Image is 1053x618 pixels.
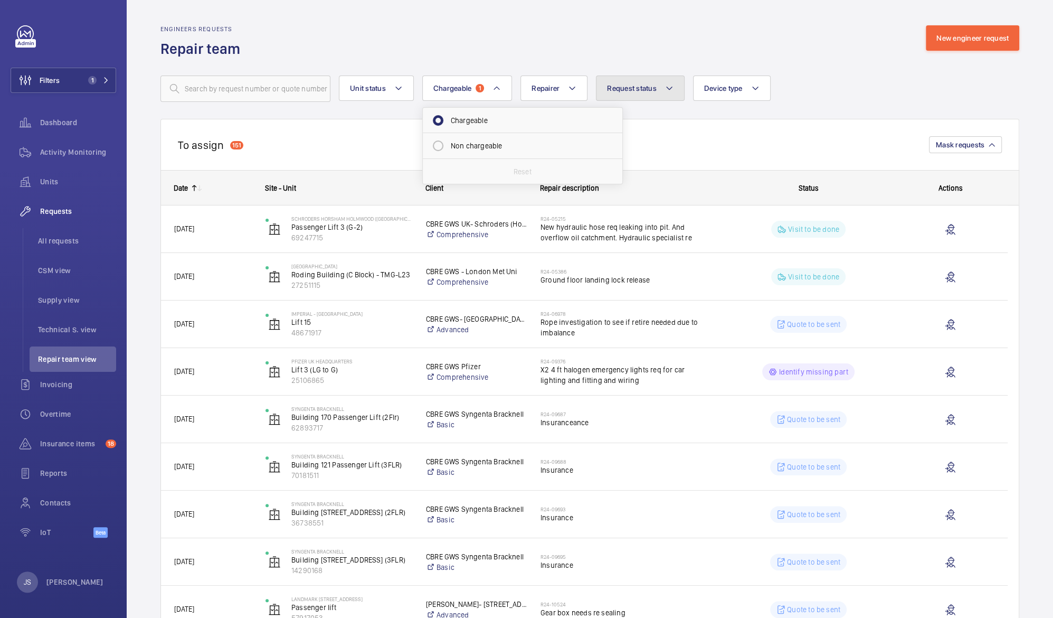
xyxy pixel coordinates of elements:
[339,76,414,101] button: Unit status
[540,358,710,364] h2: R24-09376
[291,555,412,565] p: Building [STREET_ADDRESS] (3FLR)
[540,465,710,475] span: Insurance
[476,84,484,92] span: 1
[520,76,587,101] button: Repairer
[426,551,527,562] p: CBRE GWS Syngenta Bracknell
[174,367,194,376] span: [DATE]
[40,117,116,128] span: Dashboard
[88,76,97,85] span: 1
[540,311,710,317] h2: R24-06978
[291,412,412,423] p: Building 170 Passenger Lift (2Flr)
[540,607,710,618] span: Gear box needs re sealing
[426,277,527,287] a: Comprehensive
[38,265,116,276] span: CSM view
[426,419,527,430] a: Basic
[426,219,527,229] p: CBRE GWS UK- Schroders (Horsham & [PERSON_NAME])
[291,423,412,433] p: 62893717
[426,514,527,525] a: Basic
[426,562,527,573] a: Basic
[788,224,839,235] p: Visit to be done
[268,508,281,521] img: elevator.svg
[426,266,527,277] p: CBRE GWS - London Met Uni
[291,317,412,327] p: Lift 15
[291,602,412,613] p: Passenger lift
[38,324,116,335] span: Technical S. view
[426,361,527,372] p: CBRE GWS Pfizer
[540,512,710,523] span: Insurance
[291,507,412,518] p: Building [STREET_ADDRESS] (2FLR)
[291,280,412,291] p: 27251115
[704,84,743,92] span: Device type
[268,270,281,283] img: elevator.svg
[540,184,599,192] span: Repair description
[426,504,527,514] p: CBRE GWS Syngenta Bracknell
[291,269,412,280] p: Roding Building (C Block) - TMG-L23
[426,456,527,467] p: CBRE GWS Syngenta Bracknell
[540,216,710,222] h2: R24-05215
[174,272,194,280] span: [DATE]
[291,501,412,507] p: Syngenta Bracknell
[93,527,108,538] span: Beta
[268,603,281,616] img: elevator.svg
[291,222,412,232] p: Passenger Lift 3 (G-2)
[938,184,963,192] span: Actions
[540,554,710,560] h2: R24-09695
[174,510,194,518] span: [DATE]
[174,224,194,233] span: [DATE]
[540,506,710,512] h2: R24-09693
[106,439,116,448] span: 18
[514,166,532,177] p: Reset
[422,76,513,101] button: Chargeable1
[40,206,116,217] span: Requests
[265,184,296,192] span: Site - Unit
[291,470,412,481] p: 70181511
[426,372,527,382] a: Comprehensive
[540,222,710,243] span: New hydraulic hose req leaking into pit. And overflow oil catchment. Hydraulic specialist re
[174,415,194,423] span: [DATE]
[268,461,281,473] img: elevator.svg
[787,319,840,330] p: Quote to be sent
[426,324,527,335] a: Advanced
[38,354,116,364] span: Repair team view
[425,184,443,192] span: Client
[178,138,224,152] h2: To assign
[40,409,116,419] span: Overtime
[779,367,848,377] p: Identify missing part
[433,84,472,92] span: Chargeable
[426,409,527,419] p: CBRE GWS Syngenta Bracknell
[174,462,194,471] span: [DATE]
[350,84,386,92] span: Unit status
[926,25,1019,51] button: New engineer request
[268,366,281,378] img: elevator.svg
[291,460,412,470] p: Building 121 Passenger Lift (3FLR)
[788,271,839,282] p: Visit to be done
[540,601,710,607] h2: R24-10524
[291,216,412,222] p: Schroders Horsham Holmwood ([GEOGRAPHIC_DATA])
[540,458,710,465] h2: R24-09688
[540,275,710,285] span: Ground floor landing lock release
[787,604,840,615] p: Quote to be sent
[787,557,840,567] p: Quote to be sent
[540,417,710,428] span: Insuranceance
[11,68,116,93] button: Filters1
[174,320,194,328] span: [DATE]
[40,379,116,390] span: Invoicing
[268,223,281,236] img: elevator.svg
[160,39,246,59] h1: Repair team
[540,411,710,417] h2: R24-09687
[40,147,116,157] span: Activity Monitoring
[291,232,412,243] p: 69247715
[540,317,710,338] span: Rope investigation to see if retire needed due to imbalance
[291,565,412,576] p: 14290168
[532,84,559,92] span: Repairer
[38,295,116,305] span: Supply view
[40,176,116,187] span: Units
[174,184,188,192] div: Date
[426,314,527,324] p: CBRE GWS- [GEOGRAPHIC_DATA] ([GEOGRAPHIC_DATA])
[291,406,412,412] p: Syngenta Bracknell
[268,318,281,331] img: elevator.svg
[40,498,116,508] span: Contacts
[291,364,412,375] p: Lift 3 (LG to G)
[40,438,101,449] span: Insurance items
[607,84,657,92] span: Request status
